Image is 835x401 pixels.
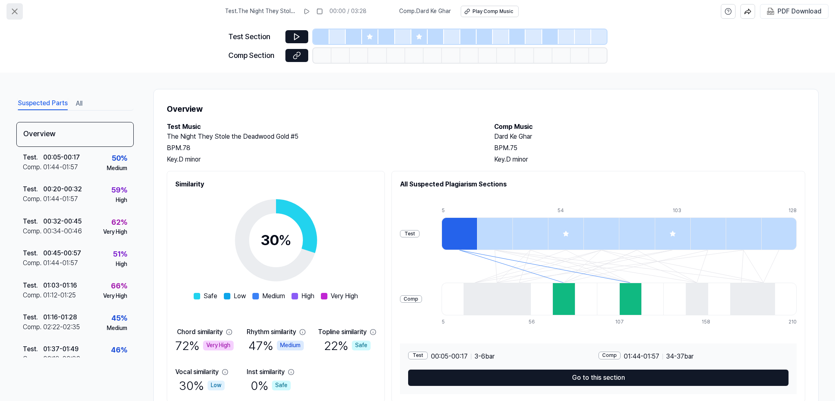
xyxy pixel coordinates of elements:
div: 50 % [112,153,127,164]
div: 00:05 - 00:17 [43,153,80,162]
span: Very High [331,291,358,301]
div: 02:22 - 02:35 [43,322,80,332]
button: PDF Download [765,4,823,18]
div: 0 % [251,377,291,394]
span: 01:44 - 01:57 [624,352,659,361]
div: 30 [261,229,292,251]
div: 00:00 / 03:28 [329,7,367,16]
h2: The Night They Stole the Deadwood Gold #5 [167,132,478,142]
span: High [301,291,314,301]
div: 00:45 - 00:57 [43,248,81,258]
div: 46 % [111,344,127,356]
img: share [744,8,751,15]
div: Comp . [23,258,43,268]
div: 01:12 - 01:25 [43,290,76,300]
span: 3 - 6 bar [475,352,495,361]
div: Key. D minor [494,155,805,164]
span: Test . The Night They Stole the Deadwood Gold #5 [225,7,297,16]
span: Comp . Dard Ke Ghar [399,7,451,16]
div: 5 [442,319,464,326]
div: 01:16 - 01:28 [43,312,77,322]
div: 01:03 - 01:16 [43,281,77,290]
svg: help [725,7,732,16]
div: 103 [673,207,708,214]
div: Inst similarity [247,367,285,377]
img: PDF Download [767,8,774,15]
div: Test Section [228,31,281,43]
div: 47 % [248,337,304,354]
div: Very High [103,292,127,300]
div: 56 [528,319,550,326]
div: 01:44 - 01:57 [43,194,78,204]
div: 01:44 - 01:57 [43,258,78,268]
div: PDF Download [778,6,822,17]
div: Play Comp Music [473,8,513,15]
div: 158 [702,319,724,326]
div: 66 % [111,280,127,292]
div: Low [208,381,225,390]
div: Test [400,230,420,238]
div: Test . [23,281,43,290]
h2: All Suspected Plagiarism Sections [400,179,797,189]
span: Low [234,291,246,301]
div: Test . [23,217,43,226]
div: Comp . [23,290,43,300]
div: BPM. 75 [494,143,805,153]
div: Comp [599,352,621,359]
div: Test . [23,312,43,322]
div: Test . [23,248,43,258]
div: Comp . [23,354,43,364]
span: Safe [203,291,217,301]
button: help [721,4,736,19]
div: 22 % [324,337,371,354]
div: Key. D minor [167,155,478,164]
span: 00:05 - 00:17 [431,352,468,361]
div: High [116,196,127,204]
div: Topline similarity [318,327,367,337]
div: 128 [789,207,797,214]
div: Test . [23,344,43,354]
div: Medium [277,341,304,350]
button: Go to this section [408,370,789,386]
div: 00:34 - 00:46 [43,226,82,236]
div: 54 [557,207,593,214]
div: 107 [615,319,637,326]
div: Safe [352,341,371,350]
div: 59 % [111,184,127,196]
div: 62 % [111,217,127,228]
div: 72 % [175,337,234,354]
div: Test . [23,184,43,194]
h2: Similarity [175,179,376,189]
a: Play Comp Music [461,6,519,17]
span: Medium [262,291,285,301]
div: 45 % [111,312,127,324]
div: Test . [23,153,43,162]
div: Overview [16,122,134,147]
div: Vocal similarity [175,367,219,377]
div: Comp . [23,162,43,172]
div: Comp . [23,322,43,332]
div: 00:18 - 00:30 [43,354,80,364]
div: Comp Section [228,50,281,62]
div: 210 [789,319,797,326]
div: High [116,260,127,268]
div: Very High [103,228,127,236]
h1: Overview [167,102,805,115]
div: Medium [107,164,127,173]
div: 01:37 - 01:49 [43,344,79,354]
div: Comp [400,295,422,303]
div: 30 % [179,377,225,394]
div: 01:44 - 01:57 [43,162,78,172]
div: 51 % [113,248,127,260]
div: Test [408,352,428,359]
div: 00:20 - 00:32 [43,184,82,194]
span: 34 - 37 bar [666,352,694,361]
div: Safe [272,381,291,390]
div: Very High [203,341,234,350]
div: Comp . [23,194,43,204]
h2: Test Music [167,122,478,132]
div: Rhythm similarity [247,327,296,337]
h2: Dard Ke Ghar [494,132,805,142]
div: BPM. 78 [167,143,478,153]
div: 00:32 - 00:45 [43,217,82,226]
